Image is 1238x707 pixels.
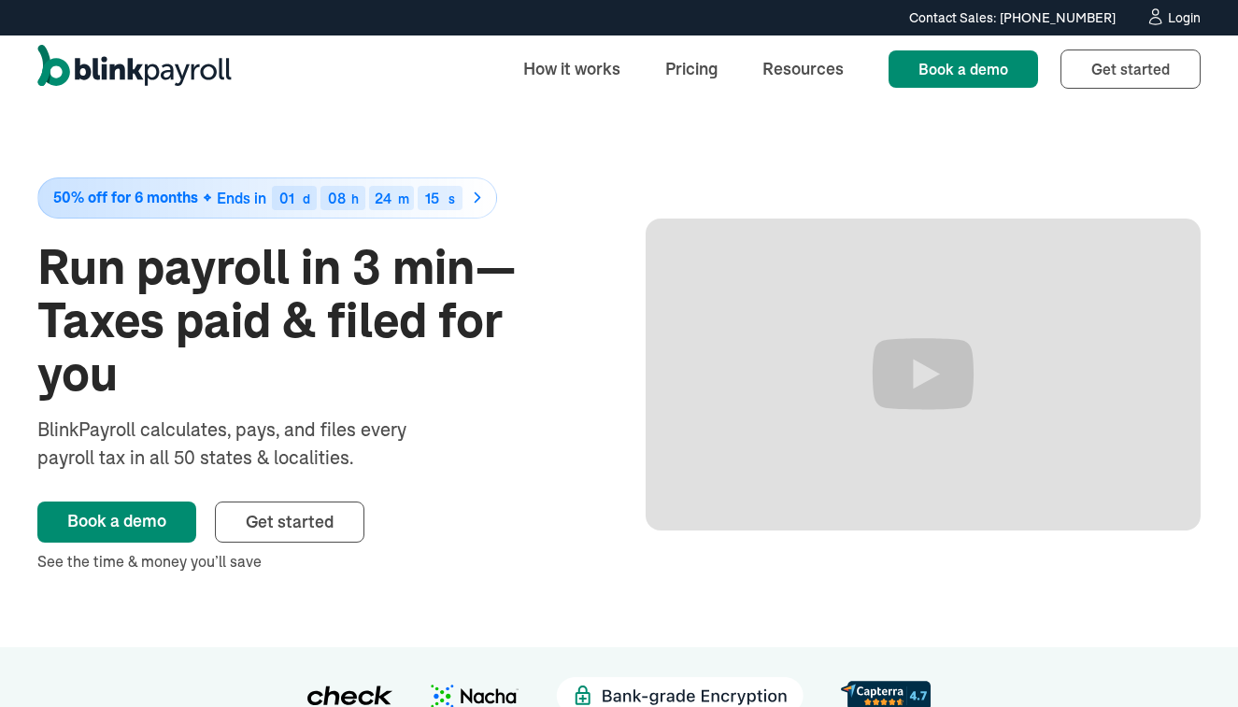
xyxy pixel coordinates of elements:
[328,189,346,207] span: 08
[889,50,1038,88] a: Book a demo
[425,189,439,207] span: 15
[37,45,232,93] a: home
[37,416,456,472] div: BlinkPayroll calculates, pays, and files every payroll tax in all 50 states & localities.
[646,219,1202,530] iframe: Run Payroll in 3 min with BlinkPayroll
[1146,7,1201,28] a: Login
[303,192,310,205] div: d
[37,502,196,543] a: Book a demo
[909,8,1116,28] div: Contact Sales: [PHONE_NUMBER]
[246,511,334,532] span: Get started
[217,189,266,207] span: Ends in
[918,60,1008,78] span: Book a demo
[650,49,733,89] a: Pricing
[37,550,593,573] div: See the time & money you’ll save
[279,189,294,207] span: 01
[351,192,359,205] div: h
[1091,60,1170,78] span: Get started
[37,241,593,402] h1: Run payroll in 3 min—Taxes paid & filed for you
[375,189,391,207] span: 24
[1168,11,1201,24] div: Login
[398,192,409,205] div: m
[508,49,635,89] a: How it works
[1060,49,1201,89] a: Get started
[747,49,859,89] a: Resources
[918,505,1238,707] iframe: Chat Widget
[448,192,455,205] div: s
[37,177,593,219] a: 50% off for 6 monthsEnds in01d08h24m15s
[215,502,364,543] a: Get started
[53,190,198,205] span: 50% off for 6 months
